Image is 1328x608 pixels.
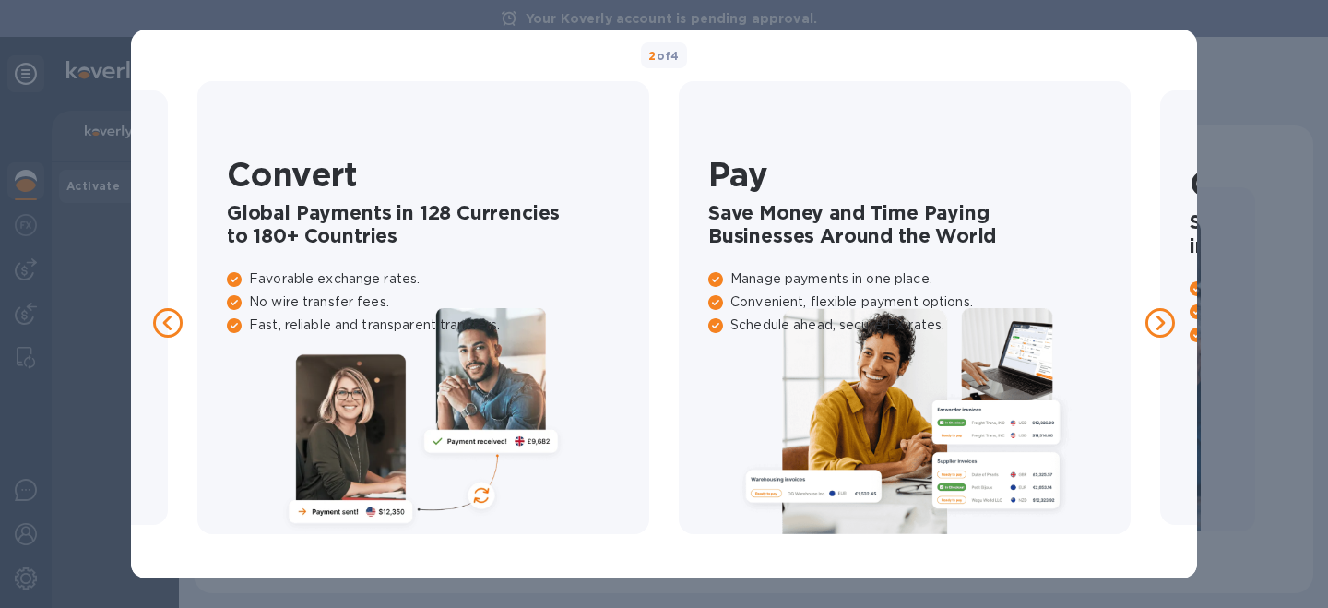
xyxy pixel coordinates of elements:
[708,201,1049,247] h2: Save Money and Time Paying Businesses Around the World
[227,316,568,335] p: Fast, reliable and transparent transfers.
[648,49,680,63] b: of 4
[708,292,1049,312] p: Convenient, flexible payment options.
[708,269,1049,289] p: Manage payments in one place.
[227,155,568,194] h1: Convert
[227,201,568,247] h2: Global Payments in 128 Currencies to 180+ Countries
[708,155,1049,194] h1: Pay
[648,49,656,63] span: 2
[708,316,1049,335] p: Schedule ahead, secure FX rates.
[227,292,568,312] p: No wire transfer fees.
[227,269,568,289] p: Favorable exchange rates.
